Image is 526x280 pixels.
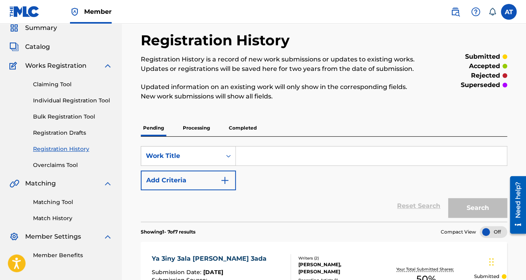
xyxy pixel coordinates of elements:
[33,214,112,223] a: Match History
[220,176,230,185] img: 9d2ae6d4665cec9f34b9.svg
[33,129,112,137] a: Registration Drafts
[474,273,499,280] p: Submitted
[298,261,378,275] div: [PERSON_NAME], [PERSON_NAME]
[471,71,500,80] p: rejected
[25,23,57,33] span: Summary
[70,7,79,17] img: Top Rightsholder
[489,250,494,274] div: Drag
[33,161,112,169] a: Overclaims Tool
[469,61,500,71] p: accepted
[461,80,500,90] p: superseded
[203,269,223,276] span: [DATE]
[451,7,460,17] img: search
[33,113,112,121] a: Bulk Registration Tool
[141,171,236,190] button: Add Criteria
[447,4,463,20] a: Public Search
[9,179,19,188] img: Matching
[25,179,56,188] span: Matching
[84,7,112,16] span: Member
[488,8,496,16] div: Notifications
[471,7,480,17] img: help
[33,198,112,206] a: Matching Tool
[103,179,112,188] img: expand
[396,266,456,272] p: Your Total Submitted Shares:
[141,120,166,136] p: Pending
[152,254,270,263] div: Ya 3iny 3ala [PERSON_NAME] 3ada
[9,6,40,17] img: MLC Logo
[501,4,517,20] div: User Menu
[9,23,19,33] img: Summary
[298,255,378,261] div: Writers ( 2 )
[33,145,112,153] a: Registration History
[141,32,294,49] h2: Registration History
[103,232,112,241] img: expand
[504,173,526,236] iframe: Resource Center
[141,55,423,74] p: Registration History is a record of new work submissions or updates to existing works. Updates or...
[33,251,112,260] a: Member Benefits
[141,82,423,101] p: Updated information on an existing work will only show in the corresponding fields. New work subm...
[468,4,484,20] div: Help
[9,61,20,70] img: Works Registration
[152,269,203,276] span: Submission Date :
[33,96,112,105] a: Individual Registration Tool
[33,80,112,89] a: Claiming Tool
[146,151,217,161] div: Work Title
[226,120,259,136] p: Completed
[9,23,57,33] a: SummarySummary
[465,52,500,61] p: submitted
[441,228,476,235] span: Compact View
[141,228,195,235] p: Showing 1 - 7 of 7 results
[103,61,112,70] img: expand
[25,61,86,70] span: Works Registration
[25,42,50,52] span: Catalog
[25,232,81,241] span: Member Settings
[9,42,50,52] a: CatalogCatalog
[180,120,212,136] p: Processing
[9,232,19,241] img: Member Settings
[9,42,19,52] img: Catalog
[487,242,526,280] iframe: Chat Widget
[141,146,507,222] form: Search Form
